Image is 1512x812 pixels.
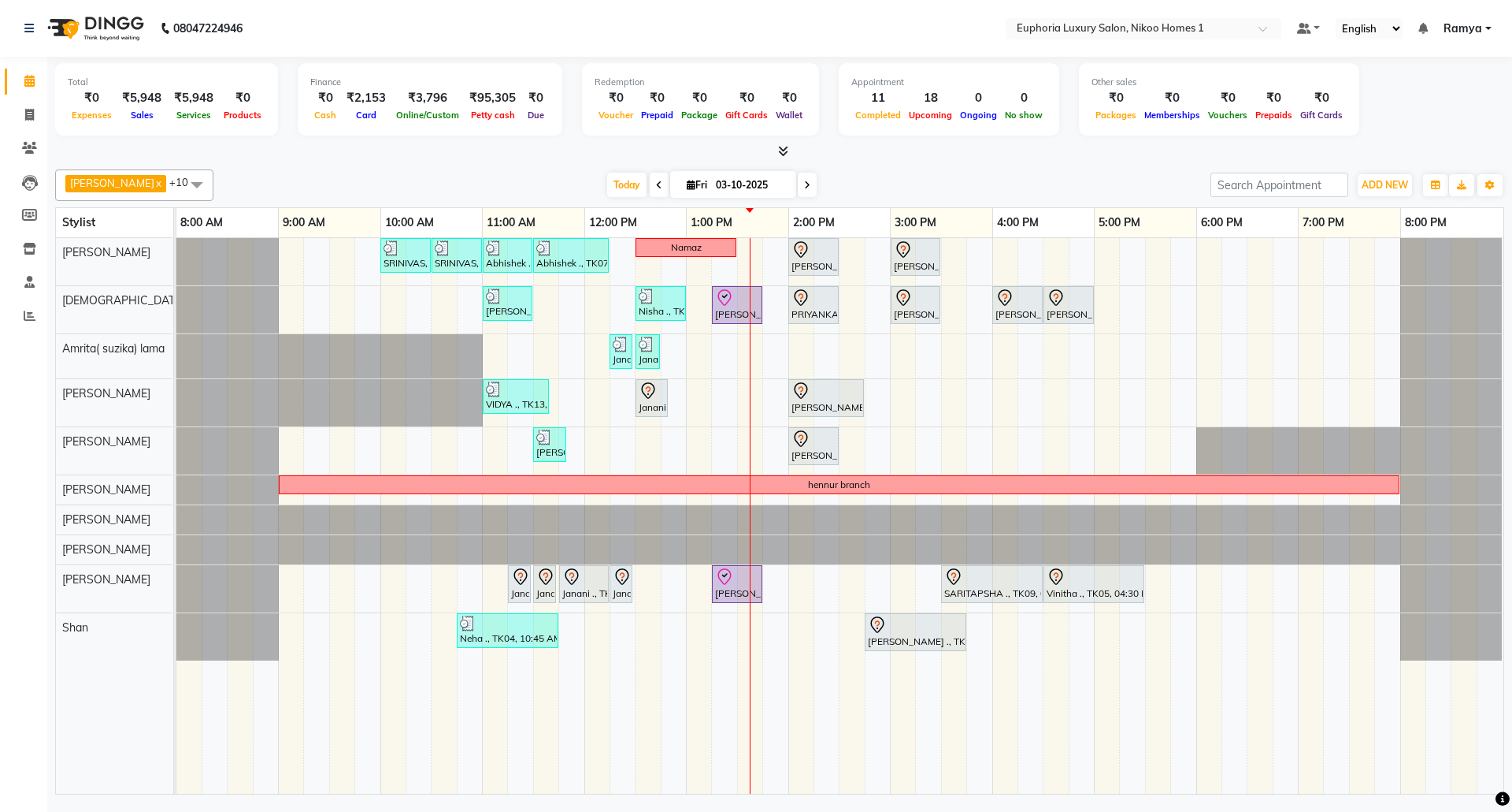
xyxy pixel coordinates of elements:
a: 9:00 AM [279,211,329,234]
div: ₹0 [1251,89,1296,107]
span: Wallet [772,110,806,121]
div: hennur branch [808,478,870,492]
span: [PERSON_NAME] [62,386,150,400]
span: Prepaids [1251,110,1296,121]
span: Gift Cards [1296,110,1347,121]
span: Fri [683,179,711,191]
span: Amrita( suzika) lama [62,341,165,356]
div: Vinitha ., TK05, 04:30 PM-05:30 PM, EP-Artistic Cut - Creative Stylist [1045,568,1143,601]
div: SARITAPSHA ., TK09, 03:30 PM-04:30 PM, EP-Color My Root Self [943,568,1041,601]
div: ₹0 [721,89,772,107]
span: [PERSON_NAME] [62,542,150,557]
a: 5:00 PM [1095,211,1144,234]
span: [PERSON_NAME] [62,572,150,587]
div: ₹0 [1296,89,1347,107]
span: Online/Custom [392,110,463,121]
a: x [154,177,161,189]
button: ADD NEW [1358,174,1412,196]
a: 10:00 AM [381,211,438,234]
input: 2025-10-03 [711,173,790,197]
span: Sales [127,110,157,121]
a: 11:00 AM [483,211,539,234]
input: Search Appointment [1210,173,1348,197]
div: [PERSON_NAME] ., TK11, 02:00 PM-02:30 PM, EL-HAIR CUT (Junior Stylist) with hairwash MEN [790,240,837,274]
b: 08047224946 [173,6,243,50]
div: [PERSON_NAME] ., TK03, 02:45 PM-03:45 PM, EP-Color My Root KP [866,616,965,649]
span: [PERSON_NAME] [62,482,150,497]
div: ₹0 [522,89,550,107]
span: Card [352,110,380,121]
a: 12:00 PM [585,211,641,234]
div: ₹0 [68,89,116,107]
a: 8:00 AM [176,211,227,234]
div: [PERSON_NAME], TK14, 11:00 AM-11:30 AM, EL-HAIR CUT (Senior Stylist) with hairwash MEN [484,289,531,318]
div: Janani, TK16, 12:15 PM-12:20 PM, EP-Under Arms Intimate [611,337,631,367]
span: Ramya [1443,20,1482,37]
span: Petty cash [467,110,519,121]
span: Products [220,110,265,121]
div: 11 [851,89,905,107]
span: ADD NEW [1362,179,1408,191]
div: ₹0 [637,89,677,107]
div: [PERSON_NAME] ., TK12, 01:15 PM-01:45 PM, EL-HAIR CUT (Senior Stylist) with hairwash MEN [713,568,761,601]
span: Packages [1091,110,1140,121]
span: Cash [310,110,340,121]
div: [PERSON_NAME] ., TK19, 03:00 PM-03:30 PM, EL-HAIR CUT (Junior Stylist) with hairwash MEN [892,289,939,322]
div: Namaz [671,240,702,255]
div: 0 [1001,89,1047,107]
span: Stylist [62,215,95,229]
div: Other sales [1091,76,1347,89]
span: [PERSON_NAME] [62,245,150,259]
span: [PERSON_NAME] [70,177,154,189]
div: Neha ., TK04, 10:45 AM-11:45 AM, EP-Artistic Cut - Creative Stylist [458,616,557,646]
span: Upcoming [905,110,956,121]
div: Janani ., TK08, 12:15 PM-12:25 PM, EP-Ultimate Damage Control (Add On) [611,568,631,601]
div: ₹0 [595,89,637,107]
div: Janani, TK16, 12:30 PM-12:45 PM, EP-Upperlip Intimate [637,337,658,367]
div: ₹2,153 [340,89,392,107]
div: Appointment [851,76,1047,89]
div: ₹0 [677,89,721,107]
div: [PERSON_NAME] ., TK20, 04:00 PM-04:30 PM, EL-HAIR CUT (Senior Stylist) with hairwash MEN [994,289,1041,322]
div: ₹0 [220,89,265,107]
div: Total [68,76,265,89]
a: 1:00 PM [687,211,736,234]
div: Nisha ., TK10, 12:30 PM-01:00 PM, EL-HAIR CUT (Junior Stylist) with hairwash MEN [637,289,684,318]
div: [PERSON_NAME] ., TK03, 02:00 PM-02:45 PM, EL-Express Pedi [790,382,862,415]
div: PRIYANKA ., TK15, 02:00 PM-02:30 PM, EL-Kid Cut (Below 8 Yrs) BOY [790,289,837,322]
div: [PERSON_NAME] ., TK18, 03:00 PM-03:30 PM, EL-HAIR CUT (Junior Stylist) with hairwash MEN [892,240,939,274]
img: logo [40,6,148,50]
div: [PERSON_NAME] ., TK20, 04:30 PM-05:00 PM, EP-[PERSON_NAME] Trim/Design MEN [1045,289,1092,322]
span: Shan [62,620,88,635]
span: No show [1001,110,1047,121]
div: ₹0 [1204,89,1251,107]
a: 2:00 PM [789,211,839,234]
div: Redemption [595,76,806,89]
a: 7:00 PM [1299,211,1348,234]
span: Gift Cards [721,110,772,121]
span: Package [677,110,721,121]
div: ₹0 [1091,89,1140,107]
div: Janani ., TK08, 12:30 PM-12:50 PM, EL-Eyebrows Threading [637,382,666,415]
div: [PERSON_NAME] ., TK17, 01:15 PM-01:45 PM, EL-HAIR CUT (Junior Stylist) with hairwash MEN [713,289,761,322]
span: Ongoing [956,110,1001,121]
span: [PERSON_NAME] [62,434,150,449]
div: ₹0 [772,89,806,107]
span: +10 [169,176,200,188]
span: Vouchers [1204,110,1251,121]
div: ₹95,305 [463,89,522,107]
div: ₹5,948 [168,89,220,107]
div: Janani ., TK08, 11:15 AM-11:20 AM, EP-Shampoo (Wella) [510,568,529,601]
div: [PERSON_NAME], TK14, 11:30 AM-11:50 AM, EL-Eyebrows Threading [535,430,565,460]
div: ₹0 [1140,89,1204,107]
span: [DEMOGRAPHIC_DATA] [62,293,185,307]
div: ₹5,948 [116,89,168,107]
div: Abhishek ., TK07, 11:30 AM-12:15 PM, EP-Cover Fusion MEN [535,240,607,270]
div: ₹0 [310,89,340,107]
span: Expenses [68,110,116,121]
a: 8:00 PM [1401,211,1451,234]
div: VIDYA ., TK13, 11:00 AM-11:40 AM, EL-Eyebrows Threading,EL-Upperlip Threading [484,382,547,412]
span: [PERSON_NAME] [62,512,150,527]
span: Voucher [595,110,637,121]
span: Today [607,173,647,197]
